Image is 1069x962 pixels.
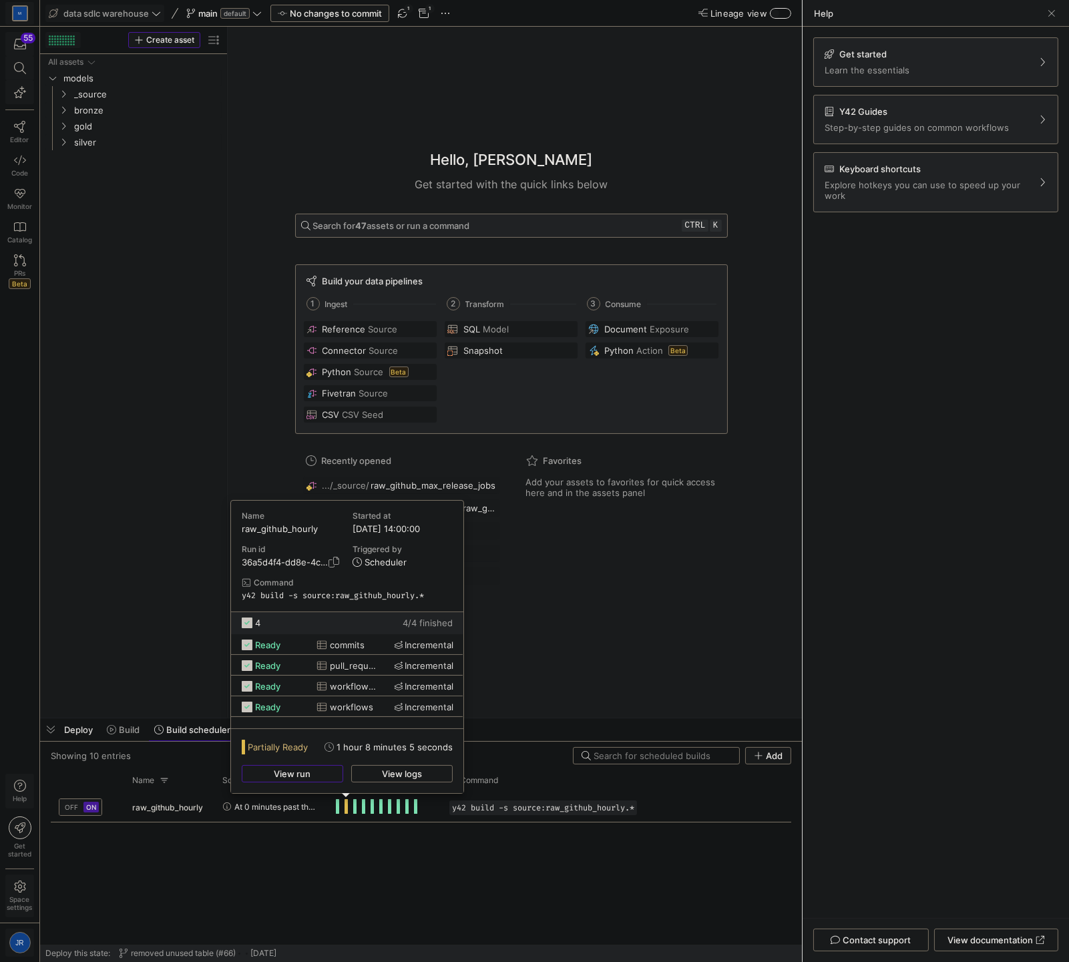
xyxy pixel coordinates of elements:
[132,792,203,823] span: raw_github_hourly
[369,324,398,334] span: Source
[64,724,93,735] span: Deploy
[128,32,200,48] button: Create asset
[839,49,887,59] p: Get started
[330,697,373,718] span: workflows
[323,409,340,420] span: CSV
[839,164,921,174] p: Keyboard shortcuts
[65,803,78,811] span: OFF
[710,220,722,232] kbd: k
[86,803,96,811] span: ON
[813,95,1058,144] button: Y42 GuidesStep-by-step guides on common workflows
[146,35,194,45] span: Create asset
[5,182,34,216] a: Monitor
[353,545,453,554] div: Triggered by
[74,135,220,150] span: silver
[405,635,453,656] span: incremental
[813,152,1058,212] button: Keyboard shortcutsExplore hotkeys you can use to speed up your work
[242,511,342,521] div: Name
[337,742,453,752] y42-duration: 1 hour 8 minutes 5 seconds
[452,803,634,812] span: y42 build -s source:raw_github_hourly.*
[242,591,424,600] span: y42 build -s source:raw_github_hourly.*
[813,929,929,951] button: Contact support
[48,57,83,67] div: All assets
[74,87,220,102] span: _source
[389,367,409,377] span: Beta
[119,724,140,735] span: Build
[483,324,509,334] span: Model
[843,935,911,945] span: Contact support
[242,545,342,554] div: Run id
[813,37,1058,87] button: Get startedLearn the essentials
[13,7,27,20] div: M
[101,718,146,741] button: Build
[405,697,453,718] span: incremental
[304,364,437,380] button: PythonSourceBeta
[255,676,280,697] span: ready
[369,345,399,356] span: Source
[8,842,31,858] span: Get started
[304,342,437,358] button: ConnectorSource
[45,70,222,86] div: Press SPACE to select this row.
[166,724,230,735] span: Build scheduler
[5,774,34,808] button: Help
[766,750,783,761] span: Add
[353,523,420,534] span: [DATE] 14:00:00
[148,718,236,741] button: Build scheduler
[74,119,220,134] span: gold
[813,7,834,19] a: Help
[11,794,28,802] span: Help
[323,345,367,356] span: Connector
[254,578,294,587] span: Command
[825,65,909,75] p: Learn the essentials
[359,388,389,399] span: Source
[323,367,352,377] span: Python
[7,202,32,210] span: Monitor
[7,236,32,244] span: Catalog
[250,949,276,958] span: [DATE]
[248,742,308,752] span: Partially Ready
[745,747,791,764] button: Add
[45,134,222,150] div: Press SPACE to select this row.
[74,103,220,118] span: bronze
[5,249,34,294] a: PRsBeta
[839,106,887,117] p: Y42 Guides
[304,385,437,401] button: FivetranSource
[303,477,499,494] button: .../_source/raw_github_max_release_jobs
[586,342,718,358] button: PythonActionBeta
[7,895,33,911] span: Space settings
[463,324,480,334] span: SQL
[14,269,25,277] span: PRs
[430,149,592,171] h1: Hello, [PERSON_NAME]
[5,149,34,182] a: Code
[947,935,1033,945] span: View documentation
[636,345,663,356] span: Action
[405,656,453,676] span: incremental
[604,324,647,334] span: Document
[353,511,453,521] div: Started at
[222,776,258,785] span: Schedule
[45,118,222,134] div: Press SPACE to select this row.
[234,791,318,822] span: At 0 minutes past the hour, every 3 hours, every day
[295,214,728,238] button: Search for47assets or run a commandctrlk
[45,5,164,22] button: data sdlc warehouse
[63,71,220,86] span: models
[21,33,35,43] div: 55
[9,932,31,953] div: JR
[351,765,453,782] button: View logs
[668,345,688,356] span: Beta
[131,949,236,958] span: removed unused table (#66)
[586,321,718,337] button: DocumentExposure
[604,345,634,356] span: Python
[934,929,1058,951] a: View documentation
[9,278,31,289] span: Beta
[242,765,343,782] button: View run
[463,345,503,356] span: Snapshot
[255,635,280,656] span: ready
[825,122,1009,133] p: Step-by-step guides on common workflows
[5,929,34,957] button: JR
[463,503,496,513] span: raw_github_max_release_jobs
[220,8,250,19] span: default
[323,276,423,286] span: Build your data pipelines
[405,676,453,697] span: incremental
[45,54,222,70] div: Press SPACE to select this row.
